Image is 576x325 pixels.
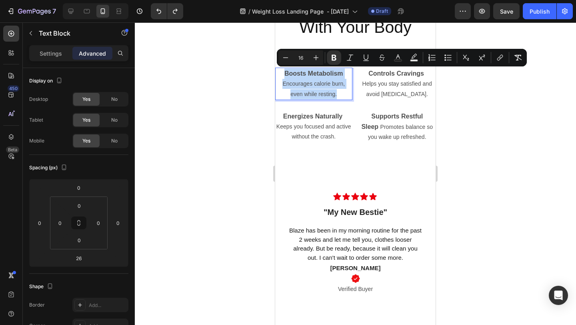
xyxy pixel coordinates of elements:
div: Add... [89,302,126,309]
input: 0 [112,217,124,229]
input: 0 [34,217,46,229]
div: Desktop [29,96,48,103]
iframe: Design area [275,22,436,325]
input: 0 [71,182,87,194]
button: Save [493,3,520,19]
input: 0px [71,200,87,212]
span: / [248,7,250,16]
span: Save [500,8,513,15]
div: Mobile [29,137,44,144]
input: 0px [54,217,66,229]
div: Spacing (px) [29,162,69,173]
span: Yes [82,137,90,144]
button: 7 [3,3,60,19]
div: Tablet [29,116,43,124]
div: Shape [29,281,55,292]
span: Draft [376,8,388,15]
input: 0px [92,217,104,229]
p: Text Block [39,28,107,38]
span: Yes [82,116,90,124]
div: 450 [8,85,19,92]
p: 7 [52,6,56,16]
div: Open Intercom Messenger [549,286,568,305]
span: No [111,137,118,144]
div: Beta [6,146,19,153]
div: Editor contextual toolbar [277,49,527,66]
span: Yes [82,96,90,103]
input: 0px [71,234,87,246]
button: Publish [523,3,556,19]
span: Weight Loss Landing Page - [DATE] [252,7,349,16]
p: Advanced [79,49,106,58]
div: Display on [29,76,64,86]
p: Settings [40,49,62,58]
div: Border [29,301,45,309]
div: Publish [530,7,550,16]
input: 26 [71,252,87,264]
div: Undo/Redo [151,3,183,19]
span: No [111,116,118,124]
span: No [111,96,118,103]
